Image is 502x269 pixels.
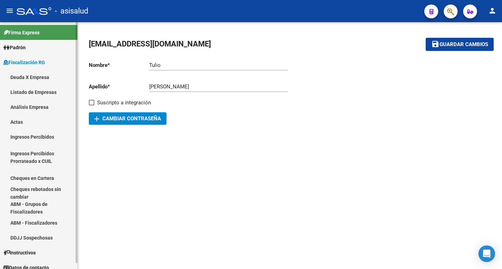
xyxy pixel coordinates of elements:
[3,249,36,257] span: Instructivos
[55,3,88,19] span: - asisalud
[93,115,101,123] mat-icon: add
[488,7,496,15] mat-icon: person
[426,38,494,51] button: Guardar cambios
[89,83,149,90] p: Apellido
[89,40,211,48] span: [EMAIL_ADDRESS][DOMAIN_NAME]
[440,42,488,48] span: Guardar cambios
[94,115,161,122] span: Cambiar Contraseña
[3,29,40,36] span: Firma Express
[478,245,495,262] div: Open Intercom Messenger
[89,112,167,125] button: Cambiar Contraseña
[97,98,151,107] span: Suscripto a integración
[431,40,440,48] mat-icon: save
[3,59,45,66] span: Fiscalización RG
[6,7,14,15] mat-icon: menu
[89,61,149,69] p: Nombre
[3,44,26,51] span: Padrón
